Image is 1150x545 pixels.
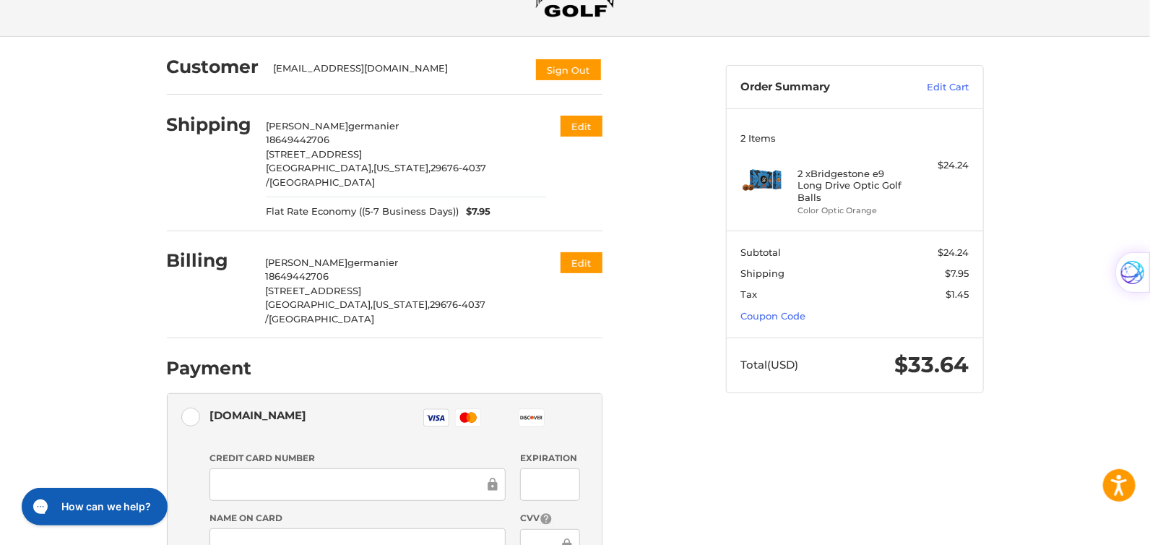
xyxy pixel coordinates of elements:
label: Name on Card [209,512,506,525]
span: $1.45 [946,288,969,300]
button: Sign Out [535,58,602,82]
h4: 2 x Bridgestone e9 Long Drive Optic Golf Balls [797,168,908,203]
span: [STREET_ADDRESS] [265,285,361,296]
span: $7.95 [945,267,969,279]
h2: Billing [167,249,251,272]
span: [STREET_ADDRESS] [266,148,362,160]
span: $7.95 [459,205,490,219]
span: Total (USD) [740,358,798,372]
a: Coupon Code [740,310,805,322]
span: Shipping [740,267,784,279]
span: [PERSON_NAME] [265,257,347,268]
h2: Payment [167,357,252,379]
div: $24.24 [912,158,969,173]
span: Flat Rate Economy ((5-7 Business Days)) [266,205,459,219]
span: 29676-4037 / [266,162,486,188]
span: $33.64 [894,351,969,378]
span: 29676-4037 / [265,299,485,325]
span: [PERSON_NAME] [266,120,348,132]
span: [GEOGRAPHIC_DATA] [269,176,375,188]
span: [GEOGRAPHIC_DATA], [265,299,373,310]
h3: Order Summary [740,80,896,95]
span: germanier [347,257,398,268]
span: Tax [740,288,757,300]
iframe: Gorgias live chat messenger [14,483,171,531]
li: Color Optic Orange [797,205,908,217]
div: [EMAIL_ADDRESS][DOMAIN_NAME] [273,61,520,82]
label: Credit Card Number [209,452,506,465]
span: [US_STATE], [373,299,430,310]
button: Edit [561,252,602,273]
span: 18649442706 [265,270,329,282]
span: [GEOGRAPHIC_DATA], [266,162,373,173]
label: Expiration [520,452,580,465]
span: $24.24 [938,246,969,258]
span: 18649442706 [266,134,329,145]
button: Edit [561,116,602,137]
span: [US_STATE], [373,162,431,173]
h2: Shipping [167,113,252,136]
h3: 2 Items [740,132,969,144]
label: CVV [520,512,580,525]
div: [DOMAIN_NAME] [209,403,306,427]
h2: Customer [167,56,259,78]
a: Edit Cart [896,80,969,95]
span: germanier [348,120,399,132]
span: Subtotal [740,246,781,258]
span: [GEOGRAPHIC_DATA] [269,313,374,325]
